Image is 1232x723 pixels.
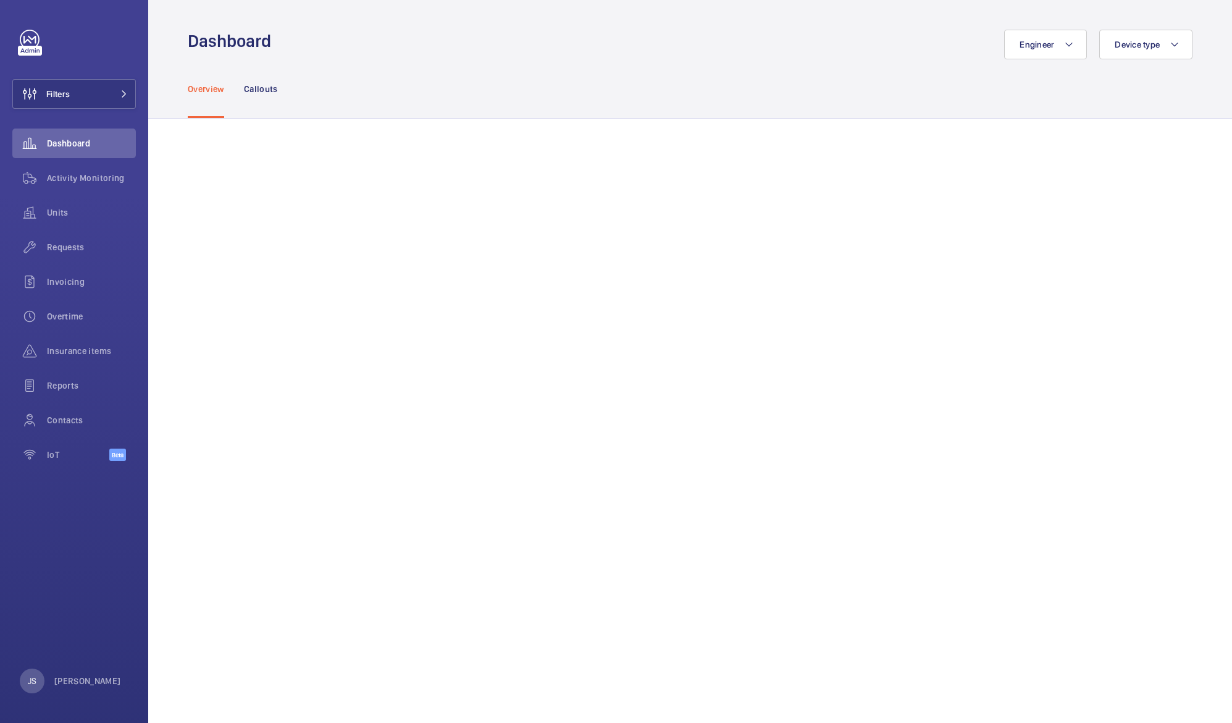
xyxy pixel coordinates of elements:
button: Filters [12,79,136,109]
span: Units [47,206,136,219]
span: Device type [1115,40,1160,49]
p: [PERSON_NAME] [54,675,121,687]
p: JS [28,675,36,687]
span: Engineer [1020,40,1054,49]
span: Reports [47,379,136,392]
span: Requests [47,241,136,253]
span: Contacts [47,414,136,426]
span: Filters [46,88,70,100]
span: IoT [47,449,109,461]
span: Overtime [47,310,136,323]
p: Overview [188,83,224,95]
h1: Dashboard [188,30,279,53]
p: Callouts [244,83,278,95]
span: Beta [109,449,126,461]
span: Invoicing [47,276,136,288]
span: Activity Monitoring [47,172,136,184]
button: Device type [1099,30,1192,59]
span: Dashboard [47,137,136,150]
button: Engineer [1004,30,1087,59]
span: Insurance items [47,345,136,357]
